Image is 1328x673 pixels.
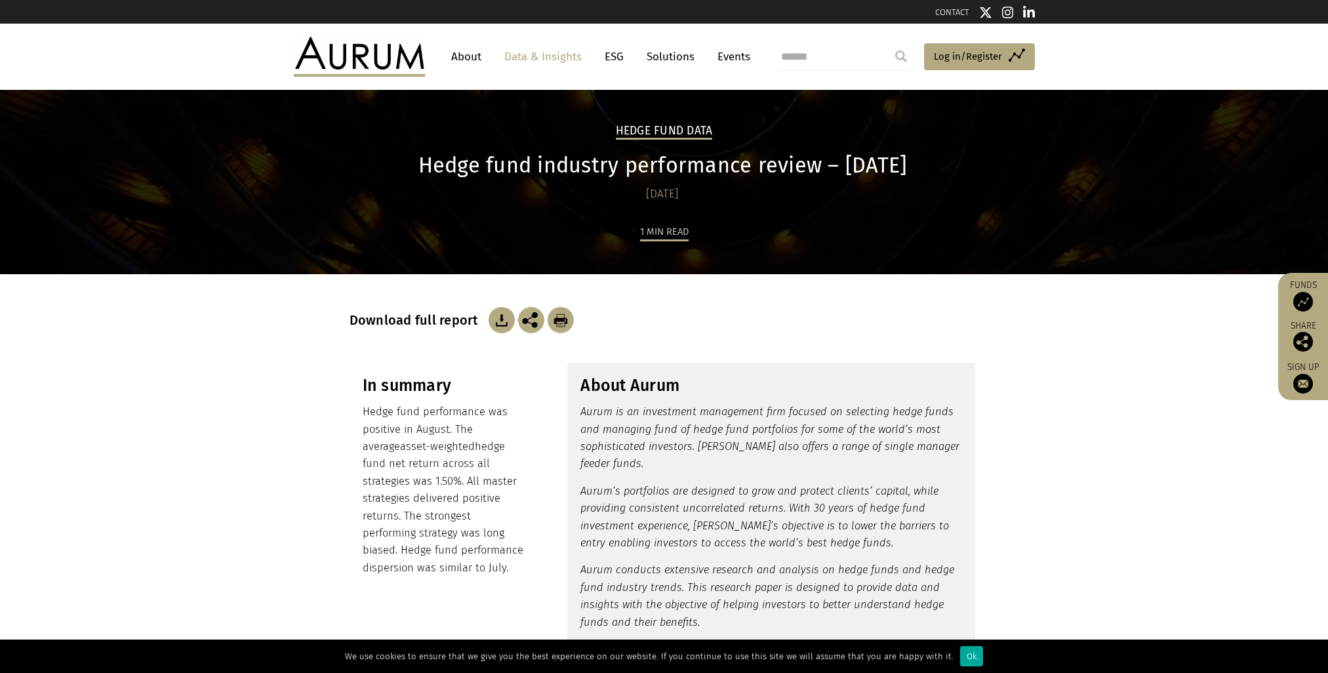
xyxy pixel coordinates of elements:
[580,405,959,470] em: Aurum is an investment management firm focused on selecting hedge funds and managing fund of hedg...
[1023,6,1035,19] img: Linkedin icon
[518,307,544,333] img: Share this post
[1285,279,1321,312] a: Funds
[1002,6,1014,19] img: Instagram icon
[935,7,969,17] a: CONTACT
[1293,374,1313,394] img: Sign up to our newsletter
[640,45,701,69] a: Solutions
[640,224,689,241] div: 1 min read
[924,43,1035,71] a: Log in/Register
[363,376,526,396] h3: In summary
[548,307,574,333] img: Download Article
[489,307,515,333] img: Download Article
[498,45,588,69] a: Data & Insights
[888,43,914,70] input: Submit
[445,45,488,69] a: About
[580,485,949,549] em: Aurum’s portfolios are designed to grow and protect clients’ capital, while providing consistent ...
[1285,321,1321,352] div: Share
[934,49,1002,64] span: Log in/Register
[1293,332,1313,352] img: Share this post
[598,45,630,69] a: ESG
[350,185,976,203] div: [DATE]
[400,440,475,453] span: asset-weighted
[363,403,526,577] p: Hedge fund performance was positive in August. The average hedge fund net return across all strat...
[711,45,750,69] a: Events
[960,646,983,666] div: Ok
[1293,292,1313,312] img: Access Funds
[580,376,962,396] h3: About Aurum
[616,124,713,140] h2: Hedge Fund Data
[350,312,485,328] h3: Download full report
[979,6,992,19] img: Twitter icon
[350,153,976,178] h1: Hedge fund industry performance review – [DATE]
[294,37,425,76] img: Aurum
[1285,361,1321,394] a: Sign up
[580,563,954,628] em: Aurum conducts extensive research and analysis on hedge funds and hedge fund industry trends. Thi...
